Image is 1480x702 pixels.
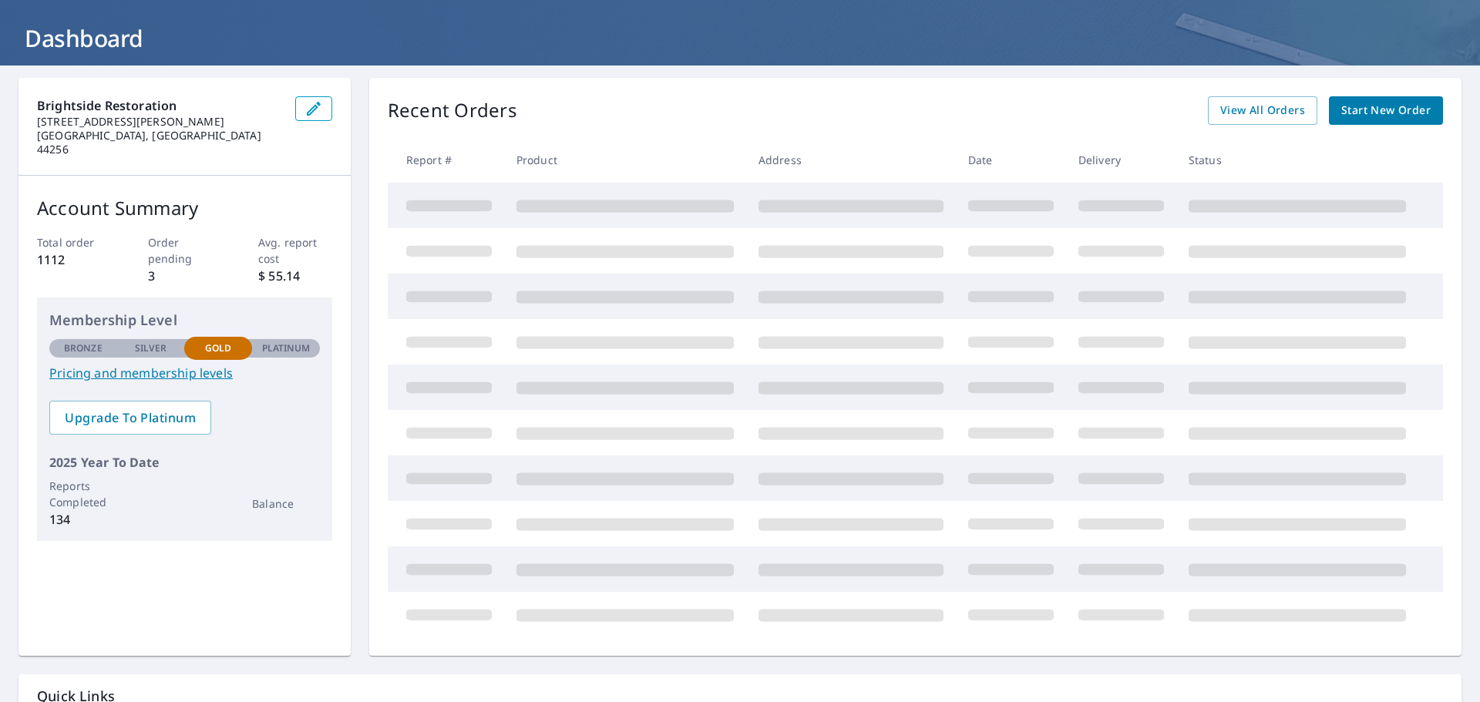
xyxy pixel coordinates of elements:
[37,250,111,269] p: 1112
[956,137,1066,183] th: Date
[1220,101,1305,120] span: View All Orders
[262,341,311,355] p: Platinum
[388,96,517,125] p: Recent Orders
[37,115,283,129] p: [STREET_ADDRESS][PERSON_NAME]
[258,234,332,267] p: Avg. report cost
[252,495,320,512] p: Balance
[49,364,320,382] a: Pricing and membership levels
[746,137,956,183] th: Address
[148,267,222,285] p: 3
[1341,101,1431,120] span: Start New Order
[148,234,222,267] p: Order pending
[18,22,1461,54] h1: Dashboard
[49,401,211,435] a: Upgrade To Platinum
[49,310,320,331] p: Membership Level
[37,96,283,115] p: Brightside Restoration
[1066,137,1176,183] th: Delivery
[37,234,111,250] p: Total order
[388,137,504,183] th: Report #
[62,409,199,426] span: Upgrade To Platinum
[37,194,332,222] p: Account Summary
[64,341,103,355] p: Bronze
[49,453,320,472] p: 2025 Year To Date
[258,267,332,285] p: $ 55.14
[49,478,117,510] p: Reports Completed
[1176,137,1418,183] th: Status
[49,510,117,529] p: 134
[504,137,746,183] th: Product
[205,341,231,355] p: Gold
[135,341,167,355] p: Silver
[1329,96,1443,125] a: Start New Order
[1208,96,1317,125] a: View All Orders
[37,129,283,156] p: [GEOGRAPHIC_DATA], [GEOGRAPHIC_DATA] 44256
